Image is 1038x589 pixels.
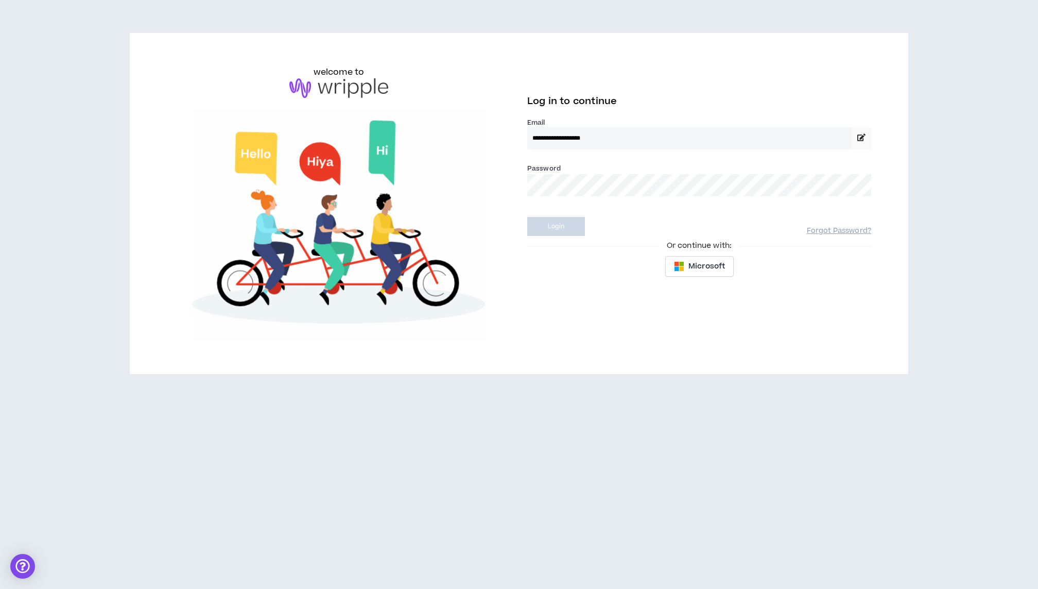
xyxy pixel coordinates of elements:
img: logo-brand.png [289,78,388,98]
span: Log in to continue [527,95,617,108]
span: Microsoft [688,261,725,272]
span: Or continue with: [660,240,739,251]
div: Open Intercom Messenger [10,554,35,579]
h6: welcome to [314,66,365,78]
button: Microsoft [665,256,734,277]
img: Welcome to Wripple [167,108,511,342]
button: Login [527,217,585,236]
label: Email [527,118,871,127]
label: Password [527,164,561,173]
a: Forgot Password? [807,226,871,236]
